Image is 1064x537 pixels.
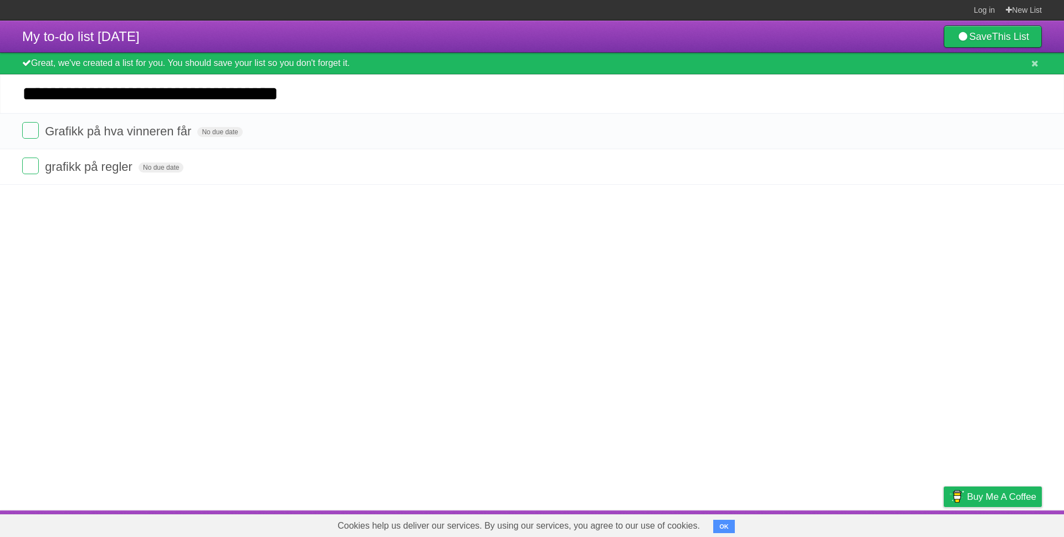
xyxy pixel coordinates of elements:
[22,158,39,174] label: Done
[713,520,735,533] button: OK
[972,513,1042,534] a: Suggest a feature
[929,513,958,534] a: Privacy
[796,513,820,534] a: About
[967,487,1036,506] span: Buy me a coffee
[22,122,39,139] label: Done
[992,31,1029,42] b: This List
[22,29,140,44] span: My to-do list [DATE]
[197,127,242,137] span: No due date
[45,160,135,174] span: grafikk på regler
[944,26,1042,48] a: SaveThis List
[949,487,964,506] img: Buy me a coffee
[139,163,183,173] span: No due date
[45,124,194,138] span: Grafikk på hva vinneren får
[892,513,916,534] a: Terms
[944,487,1042,507] a: Buy me a coffee
[326,515,711,537] span: Cookies help us deliver our services. By using our services, you agree to our use of cookies.
[833,513,878,534] a: Developers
